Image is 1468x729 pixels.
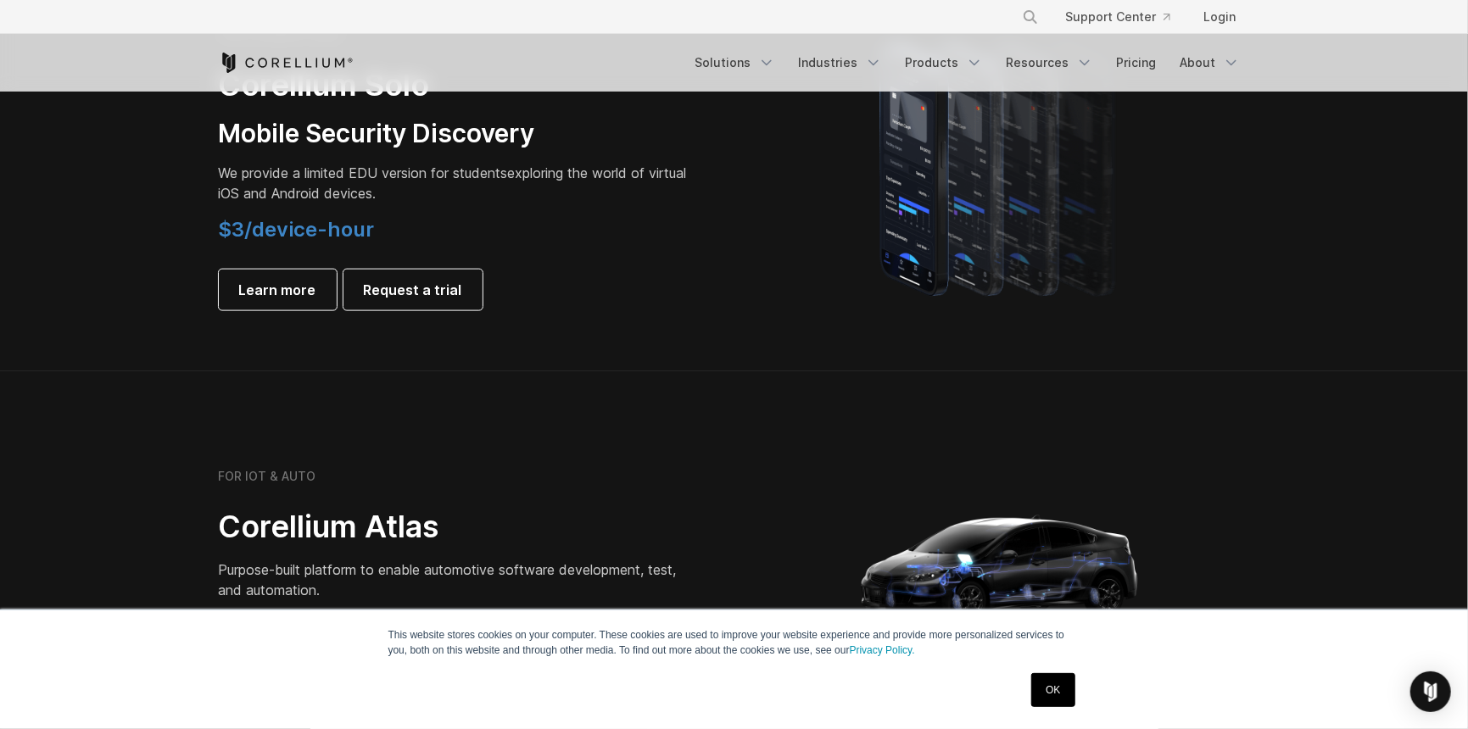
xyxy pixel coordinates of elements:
[239,280,316,300] span: Learn more
[896,47,993,78] a: Products
[219,163,694,203] p: exploring the world of virtual iOS and Android devices.
[219,469,316,484] h6: FOR IOT & AUTO
[388,627,1080,658] p: This website stores cookies on your computer. These cookies are used to improve your website expe...
[789,47,892,78] a: Industries
[850,644,915,656] a: Privacy Policy.
[219,217,375,242] span: $3/device-hour
[1002,2,1250,32] div: Navigation Menu
[846,20,1155,317] img: A lineup of four iPhone models becoming more gradient and blurred
[219,270,337,310] a: Learn more
[1052,2,1184,32] a: Support Center
[1107,47,1167,78] a: Pricing
[996,47,1103,78] a: Resources
[219,53,354,73] a: Corellium Home
[219,118,694,150] h3: Mobile Security Discovery
[685,47,1250,78] div: Navigation Menu
[219,164,508,181] span: We provide a limited EDU version for students
[219,508,694,546] h2: Corellium Atlas
[343,270,483,310] a: Request a trial
[1410,671,1451,712] div: Open Intercom Messenger
[685,47,785,78] a: Solutions
[1015,2,1046,32] button: Search
[364,280,462,300] span: Request a trial
[219,561,677,598] span: Purpose-built platform to enable automotive software development, test, and automation.
[1170,47,1250,78] a: About
[1191,2,1250,32] a: Login
[1031,673,1074,707] a: OK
